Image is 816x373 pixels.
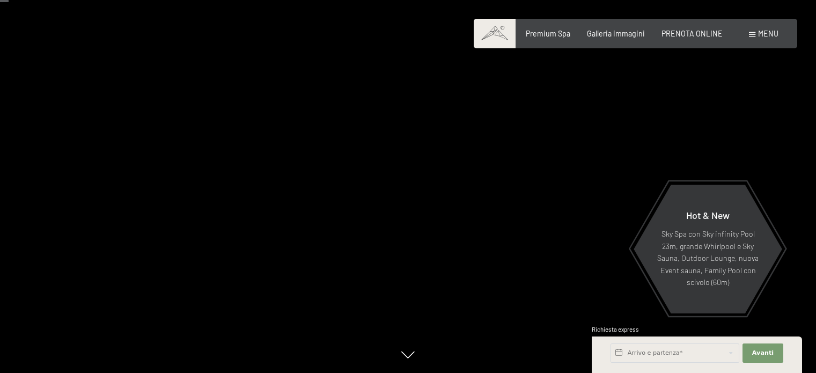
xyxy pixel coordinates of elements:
[661,29,723,38] a: PRENOTA ONLINE
[686,209,730,221] span: Hot & New
[743,343,783,363] button: Avanti
[657,228,759,289] p: Sky Spa con Sky infinity Pool 23m, grande Whirlpool e Sky Sauna, Outdoor Lounge, nuova Event saun...
[592,326,639,333] span: Richiesta express
[752,349,774,357] span: Avanti
[526,29,570,38] a: Premium Spa
[633,184,783,314] a: Hot & New Sky Spa con Sky infinity Pool 23m, grande Whirlpool e Sky Sauna, Outdoor Lounge, nuova ...
[758,29,778,38] span: Menu
[587,29,645,38] a: Galleria immagini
